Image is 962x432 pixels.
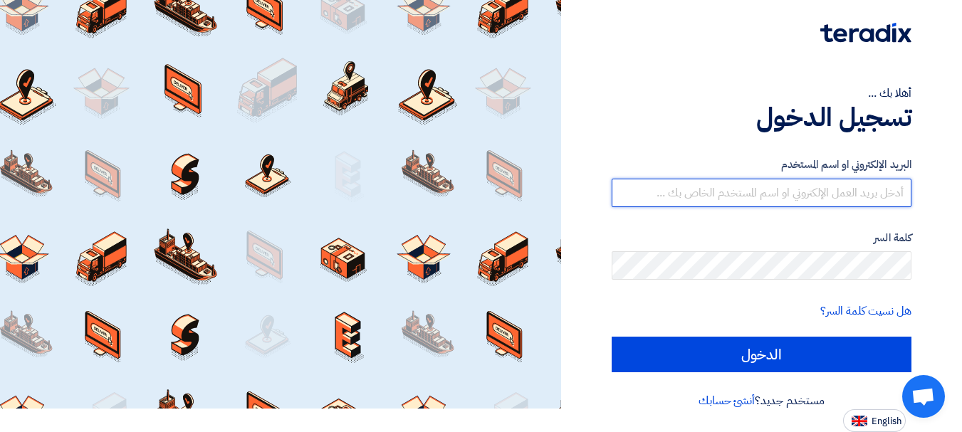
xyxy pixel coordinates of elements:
[612,230,911,246] label: كلمة السر
[820,23,911,43] img: Teradix logo
[612,157,911,173] label: البريد الإلكتروني او اسم المستخدم
[852,416,867,426] img: en-US.png
[699,392,755,409] a: أنشئ حسابك
[612,102,911,133] h1: تسجيل الدخول
[612,392,911,409] div: مستخدم جديد؟
[843,409,906,432] button: English
[820,302,911,320] a: هل نسيت كلمة السر؟
[612,337,911,372] input: الدخول
[872,416,901,426] span: English
[612,179,911,207] input: أدخل بريد العمل الإلكتروني او اسم المستخدم الخاص بك ...
[612,85,911,102] div: أهلا بك ...
[902,375,945,418] a: Open chat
